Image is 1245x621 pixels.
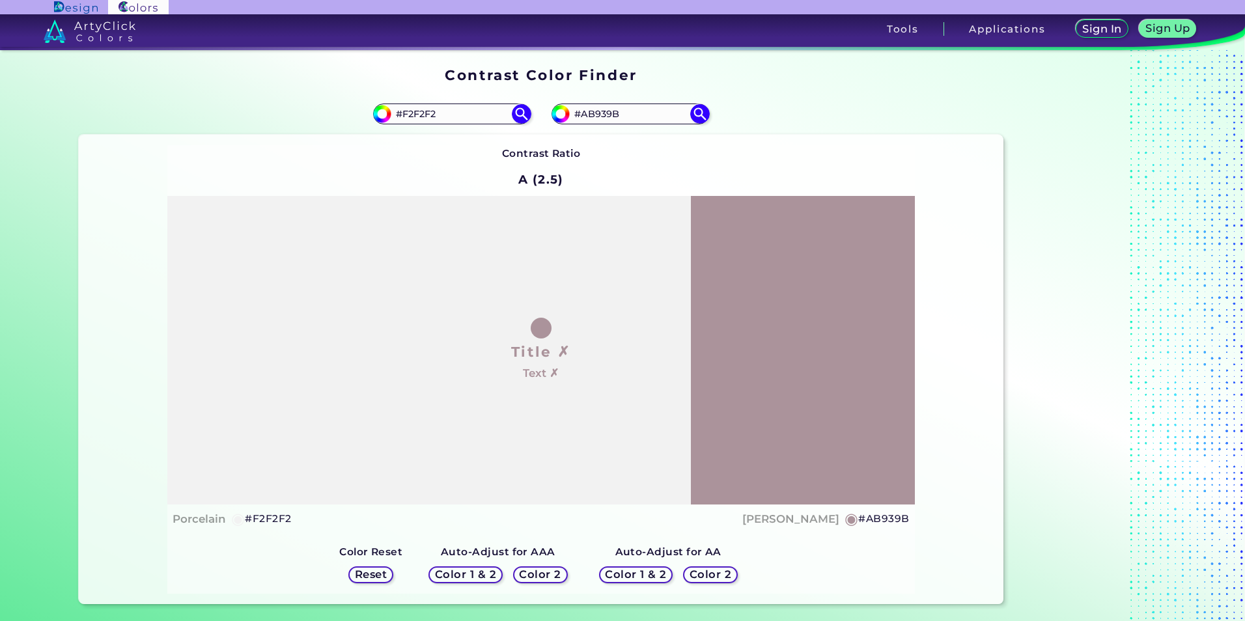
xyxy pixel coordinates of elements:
[173,510,226,529] h4: Porcelain
[570,105,691,122] input: type color 2..
[1142,21,1194,37] a: Sign Up
[690,104,710,124] img: icon search
[44,20,135,43] img: logo_artyclick_colors_white.svg
[339,545,402,558] strong: Color Reset
[742,510,839,529] h4: [PERSON_NAME]
[858,510,909,527] h5: #AB939B
[441,545,555,558] strong: Auto-Adjust for AAA
[54,1,98,14] img: ArtyClick Design logo
[245,510,291,527] h5: #F2F2F2
[522,570,559,579] h5: Color 2
[969,24,1045,34] h3: Applications
[1147,23,1188,33] h5: Sign Up
[1084,24,1119,34] h5: Sign In
[445,65,637,85] h1: Contrast Color Finder
[511,342,571,361] h1: Title ✗
[887,24,919,34] h3: Tools
[512,165,569,193] h2: A (2.5)
[512,104,531,124] img: icon search
[356,570,385,579] h5: Reset
[523,364,559,383] h4: Text ✗
[1078,21,1126,37] a: Sign In
[438,570,494,579] h5: Color 1 & 2
[845,511,859,527] h5: ◉
[615,545,721,558] strong: Auto-Adjust for AA
[502,147,581,159] strong: Contrast Ratio
[608,570,664,579] h5: Color 1 & 2
[692,570,729,579] h5: Color 2
[231,511,245,527] h5: ◉
[391,105,512,122] input: type color 1..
